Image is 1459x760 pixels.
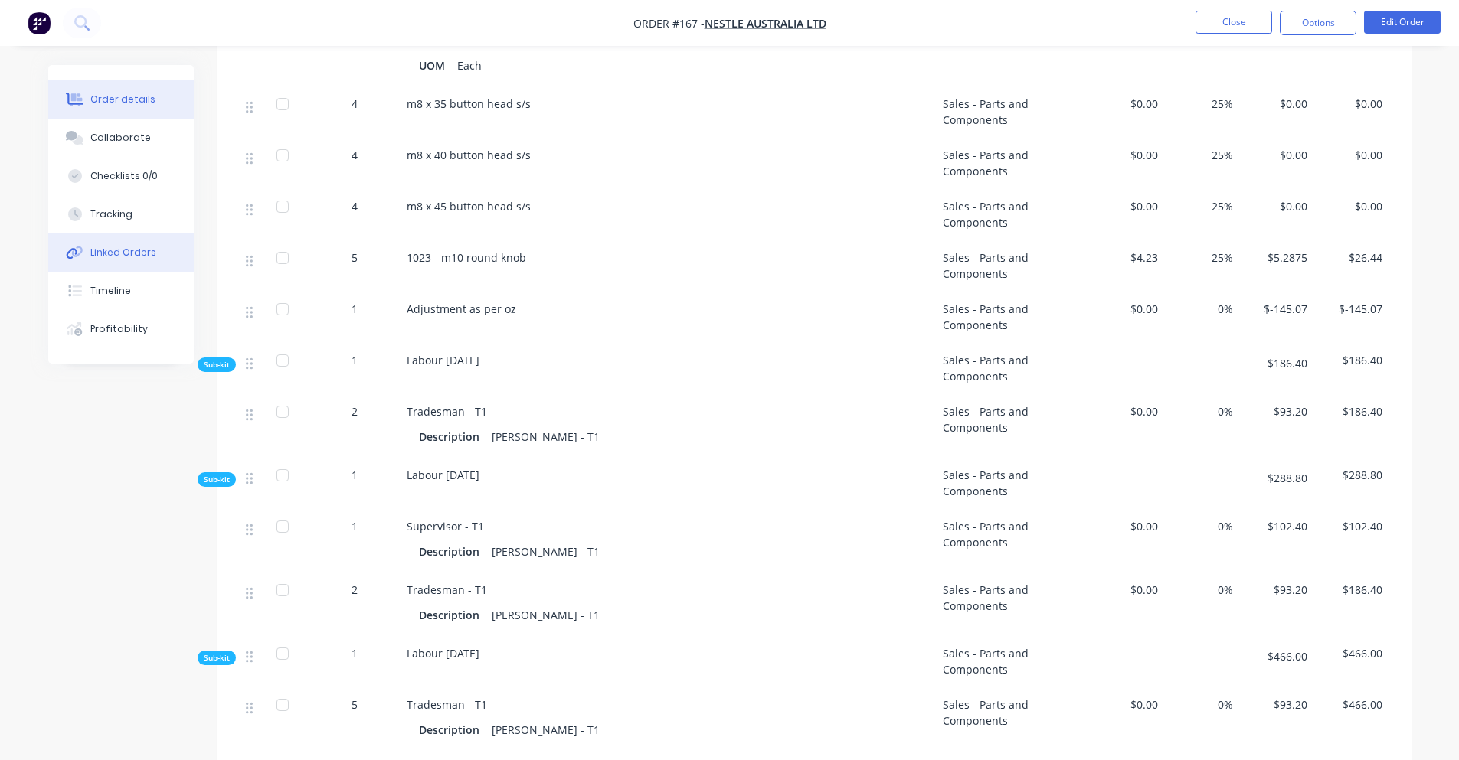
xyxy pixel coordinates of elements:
[1320,518,1382,534] span: $102.40
[1320,198,1382,214] span: $0.00
[48,80,194,119] button: Order details
[407,646,479,661] span: Labour [DATE]
[407,468,479,482] span: Labour [DATE]
[1170,518,1233,534] span: 0%
[937,458,1090,509] div: Sales - Parts and Components
[705,16,826,31] a: Nestle Australia Ltd
[486,604,606,626] div: [PERSON_NAME] - T1
[419,54,451,77] div: UOM
[352,147,358,163] span: 4
[1170,696,1233,713] span: 0%
[1245,198,1308,214] span: $0.00
[1245,696,1308,713] span: $93.20
[937,240,1090,292] div: Sales - Parts and Components
[1170,96,1233,112] span: 25%
[937,687,1090,751] div: Sales - Parts and Components
[1320,96,1382,112] span: $0.00
[1096,582,1159,598] span: $0.00
[1245,470,1308,486] span: $288.80
[352,250,358,266] span: 5
[407,697,487,712] span: Tradesman - T1
[1245,648,1308,664] span: $466.00
[486,540,606,563] div: [PERSON_NAME] - T1
[419,604,486,626] div: Description
[1320,352,1382,368] span: $186.40
[407,148,531,162] span: m8 x 40 button head s/s
[352,645,358,661] span: 1
[407,519,484,533] span: Supervisor - T1
[1245,355,1308,371] span: $186.40
[1096,696,1159,713] span: $0.00
[1196,11,1272,34] button: Close
[90,169,158,183] div: Checklists 0/0
[90,207,132,221] div: Tracking
[28,11,51,34] img: Factory
[1364,11,1441,34] button: Edit Order
[937,636,1090,687] div: Sales - Parts and Components
[90,322,148,336] div: Profitability
[48,272,194,310] button: Timeline
[352,582,358,598] span: 2
[937,292,1090,343] div: Sales - Parts and Components
[352,696,358,713] span: 5
[1170,301,1233,317] span: 0%
[407,404,487,419] span: Tradesman - T1
[937,189,1090,240] div: Sales - Parts and Components
[204,652,230,664] span: Sub-kit
[1245,582,1308,598] span: $93.20
[1170,403,1233,419] span: 0%
[1245,403,1308,419] span: $93.20
[1096,147,1159,163] span: $0.00
[1096,198,1159,214] span: $0.00
[352,403,358,419] span: 2
[48,119,194,157] button: Collaborate
[419,719,486,741] div: Description
[407,199,531,214] span: m8 x 45 button head s/s
[352,352,358,368] span: 1
[407,96,531,111] span: m8 x 35 button head s/s
[937,572,1090,636] div: Sales - Parts and Components
[1245,147,1308,163] span: $0.00
[90,246,156,259] div: Linked Orders
[48,195,194,233] button: Tracking
[1245,250,1308,266] span: $5.2875
[352,518,358,534] span: 1
[1245,301,1308,317] span: $-145.07
[352,467,358,483] span: 1
[1170,582,1233,598] span: 0%
[937,343,1090,394] div: Sales - Parts and Components
[1096,518,1159,534] span: $0.00
[407,250,526,265] span: 1023 - m10 round knob
[1320,467,1382,483] span: $288.80
[1096,301,1159,317] span: $0.00
[937,86,1090,138] div: Sales - Parts and Components
[1170,198,1233,214] span: 25%
[633,16,705,31] span: Order #167 -
[90,131,151,145] div: Collaborate
[48,310,194,348] button: Profitability
[1320,301,1382,317] span: $-145.07
[1096,250,1159,266] span: $4.23
[90,284,131,298] div: Timeline
[1320,147,1382,163] span: $0.00
[1170,147,1233,163] span: 25%
[1096,96,1159,112] span: $0.00
[1096,403,1159,419] span: $0.00
[352,301,358,317] span: 1
[407,302,516,316] span: Adjustment as per oz
[419,540,486,563] div: Description
[1320,403,1382,419] span: $186.40
[1320,645,1382,661] span: $466.00
[1245,96,1308,112] span: $0.00
[937,138,1090,189] div: Sales - Parts and Components
[48,233,194,272] button: Linked Orders
[1320,582,1382,598] span: $186.40
[352,96,358,112] span: 4
[1245,518,1308,534] span: $102.40
[1280,11,1356,35] button: Options
[451,54,488,77] div: Each
[1320,696,1382,713] span: $466.00
[486,719,606,741] div: [PERSON_NAME] - T1
[48,157,194,195] button: Checklists 0/0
